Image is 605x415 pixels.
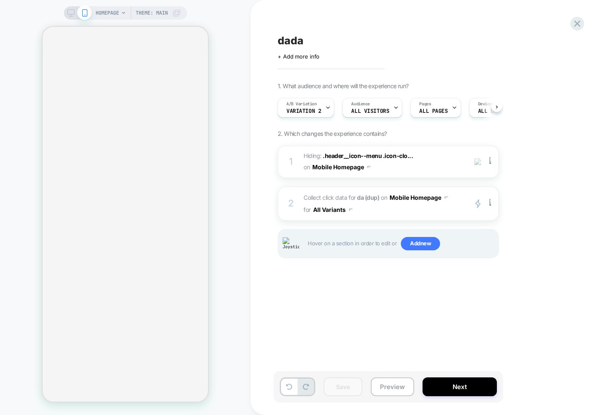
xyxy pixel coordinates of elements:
[278,130,387,137] span: 2. Which changes the experience contains?
[367,166,371,168] img: down arrow
[278,53,319,60] span: + Add more info
[419,108,448,114] span: ALL PAGES
[371,377,414,396] button: Preview
[390,191,448,204] button: Mobile Homepage
[96,6,119,20] span: HOMEPAGE
[304,150,463,173] span: Hiding :
[381,192,387,203] span: on
[423,377,497,396] button: Next
[351,108,389,114] span: All Visitors
[478,101,494,107] span: Devices
[278,34,304,47] span: dada
[489,199,491,208] img: close
[324,377,362,396] button: Save
[287,153,295,170] div: 1
[304,204,311,215] span: for
[278,82,408,89] span: 1. What audience and where will the experience run?
[489,157,491,166] img: close
[474,158,481,165] img: crossed eye
[401,237,440,250] span: Add new
[419,101,431,107] span: Pages
[308,237,494,250] span: Hover on a section in order to edit or
[286,108,321,114] span: Variation 2
[478,108,513,114] span: ALL DEVICES
[445,196,448,199] img: down arrow
[286,101,317,107] span: A/B Variation
[312,161,371,173] button: Mobile Homepage
[313,204,352,216] button: All Variants
[357,194,379,201] strong: da (dup)
[323,152,413,159] span: .header__icon--menu .icon-clo...
[283,237,299,250] img: Joystick
[287,195,295,212] div: 2
[351,101,370,107] span: Audience
[136,6,168,20] span: Theme: MAIN
[349,209,352,211] img: down arrow
[304,162,310,172] span: on
[304,191,463,216] span: Collect click data for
